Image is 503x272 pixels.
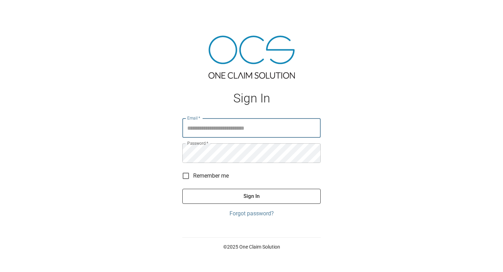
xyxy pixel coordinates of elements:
img: ocs-logo-white-transparent.png [8,4,36,18]
p: © 2025 One Claim Solution [182,243,321,250]
label: Email [187,115,201,121]
button: Sign In [182,189,321,203]
label: Password [187,140,208,146]
a: Forgot password? [182,209,321,218]
h1: Sign In [182,91,321,106]
span: Remember me [193,172,229,180]
img: ocs-logo-tra.png [209,36,295,79]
